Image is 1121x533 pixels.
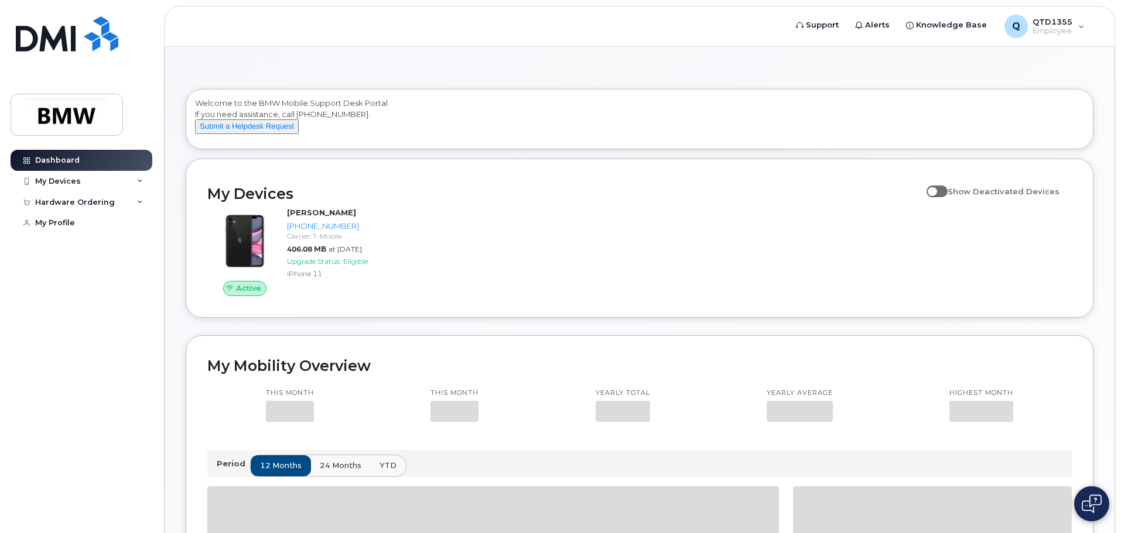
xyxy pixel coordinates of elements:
span: Active [236,283,261,294]
p: Yearly average [767,388,833,398]
div: iPhone 11 [287,269,408,278]
p: Highest month [949,388,1013,398]
span: YTD [380,460,397,471]
h2: My Devices [207,185,921,202]
p: Yearly total [596,388,650,398]
p: This month [266,388,314,398]
h2: My Mobility Overview [207,357,1072,374]
div: Welcome to the BMW Mobile Support Desk Portal If you need assistance, call [PHONE_NUMBER]. [195,98,1084,145]
a: Submit a Helpdesk Request [195,121,299,130]
img: iPhone_11.jpg [217,213,273,269]
span: 24 months [320,460,361,471]
input: Show Deactivated Devices [927,180,936,190]
p: Period [217,458,250,469]
span: 406.08 MB [287,245,326,253]
img: Open chat [1082,494,1102,513]
span: Upgrade Status: [287,257,341,266]
span: Eligible [343,257,368,266]
p: This month [430,388,479,398]
strong: [PERSON_NAME] [287,208,356,217]
div: [PHONE_NUMBER] [287,221,408,232]
button: Submit a Helpdesk Request [195,119,299,134]
span: at [DATE] [329,245,362,253]
a: Active[PERSON_NAME][PHONE_NUMBER]Carrier: T-Mobile406.08 MBat [DATE]Upgrade Status:EligibleiPhone 11 [207,207,413,296]
div: Carrier: T-Mobile [287,231,408,241]
span: Show Deactivated Devices [948,187,1060,196]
